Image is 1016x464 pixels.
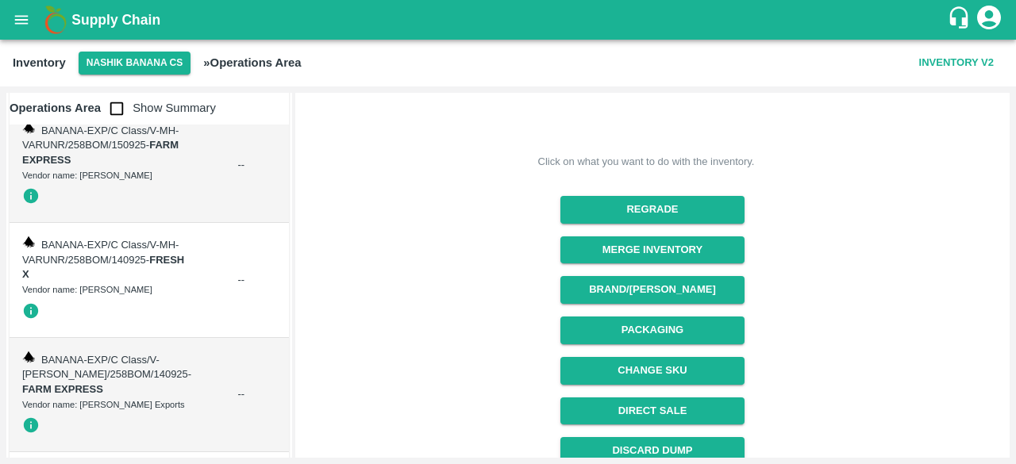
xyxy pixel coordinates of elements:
[101,102,216,114] span: Show Summary
[560,196,744,224] button: Regrade
[22,139,179,166] span: -
[538,154,755,170] div: Click on what you want to do with the inventory.
[22,354,188,381] span: BANANA-EXP/C Class/V-[PERSON_NAME]/258BOM/140925
[975,3,1003,36] div: account of current user
[913,49,1000,77] button: Inventory V2
[22,397,191,412] div: Vendor name: [PERSON_NAME] Exports
[217,158,265,173] div: --
[22,351,35,363] img: weight
[560,357,744,385] button: Change SKU
[22,368,191,395] span: -
[71,9,947,31] a: Supply Chain
[22,168,191,182] div: Vendor name: [PERSON_NAME]
[22,282,191,297] div: Vendor name: [PERSON_NAME]
[560,316,744,344] button: Packaging
[22,139,179,166] strong: FARM EXPRESS
[560,276,744,304] button: Brand/[PERSON_NAME]
[79,52,191,75] button: Select DC
[3,2,40,38] button: open drawer
[279,223,324,338] td: 4
[10,102,101,114] b: Operations Area
[22,121,35,134] img: weight
[279,338,324,453] td: 4
[22,239,179,266] span: BANANA-EXP/C Class/V-MH-VARUNR/258BOM/140925
[560,397,744,425] button: Direct Sale
[40,4,71,36] img: logo
[217,387,265,402] div: --
[203,56,301,69] b: » Operations Area
[217,273,265,288] div: --
[947,6,975,34] div: customer-support
[71,12,160,28] b: Supply Chain
[560,236,744,264] button: Merge Inventory
[22,383,103,395] strong: FARM EXPRESS
[22,236,35,248] img: weight
[13,56,66,69] b: Inventory
[279,109,324,224] td: 3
